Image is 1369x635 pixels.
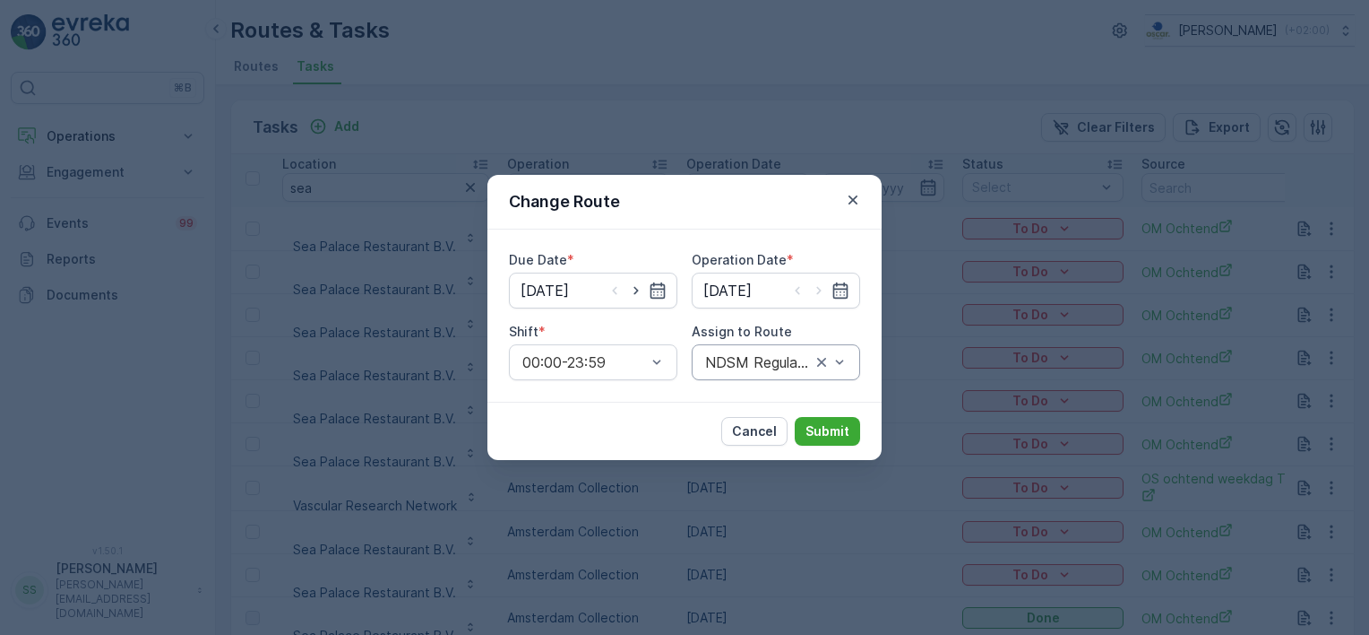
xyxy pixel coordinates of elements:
[795,417,860,446] button: Submit
[805,422,849,440] p: Submit
[509,324,538,339] label: Shift
[721,417,788,446] button: Cancel
[692,252,787,267] label: Operation Date
[692,324,792,339] label: Assign to Route
[692,273,860,309] input: dd/mm/yyyy
[509,273,677,309] input: dd/mm/yyyy
[509,189,620,214] p: Change Route
[732,422,777,440] p: Cancel
[509,252,567,267] label: Due Date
